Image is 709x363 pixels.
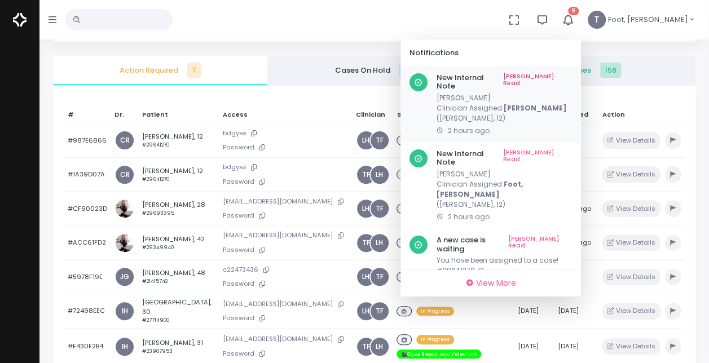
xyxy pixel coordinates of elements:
[437,73,572,91] h6: New Internal Note
[371,338,389,356] a: LH
[608,14,688,25] span: Foot, [PERSON_NAME]
[223,141,349,153] p: Password
[357,234,375,252] a: TF
[568,7,579,15] span: 9
[116,268,134,286] a: JG
[504,103,567,113] b: [PERSON_NAME]
[223,312,349,324] p: Password
[64,157,111,192] td: #1A39D07A
[400,67,581,143] a: New Internal Note[PERSON_NAME] Read[PERSON_NAME] :Clinician Assigned:[PERSON_NAME]([PERSON_NAME],...
[405,275,576,292] a: View More
[64,294,111,329] td: #72498EEC
[139,97,219,123] th: Patient
[558,342,579,351] span: [DATE]
[223,278,349,290] p: Password
[111,97,139,123] th: Dr.
[139,192,219,226] td: [PERSON_NAME], 28
[139,123,219,158] td: [PERSON_NAME], 12
[371,234,389,252] a: LH
[64,97,111,123] th: #
[437,169,572,210] p: [PERSON_NAME] : ([PERSON_NAME], 12)
[437,103,572,113] p: Clinician Assigned:
[142,210,174,216] small: #29693395
[142,348,173,355] small: #23907953
[357,268,375,286] span: LH
[602,234,660,251] button: View Details
[400,229,581,295] a: A new case is waiting[PERSON_NAME] ReadYou have been assigned to a case! #29641270, 12
[223,298,349,310] p: [EMAIL_ADDRESS][DOMAIN_NAME]
[400,39,581,296] div: 9
[116,338,134,356] span: IH
[602,166,660,183] button: View Details
[223,333,349,345] p: [EMAIL_ADDRESS][DOMAIN_NAME]
[437,179,523,199] b: Foot, [PERSON_NAME]
[142,244,174,251] small: #29349940
[139,157,219,192] td: [PERSON_NAME], 12
[142,278,168,285] small: #21415742
[223,161,349,173] p: bdgyxe
[602,200,660,216] button: View Details
[64,260,111,294] td: #5978F19E
[437,255,572,276] p: You have been assigned to a case! #29641270, 12
[223,176,349,188] p: Password
[357,200,375,218] a: LH
[187,63,201,78] span: 7
[400,143,581,229] a: New Internal Note[PERSON_NAME] Read[PERSON_NAME] :Clinician Assigned:Foot, [PERSON_NAME]([PERSON_...
[558,306,579,315] span: [DATE]
[139,260,219,294] td: [PERSON_NAME], 48
[602,132,660,148] button: View Details
[508,236,572,253] a: [PERSON_NAME] Read
[116,302,134,320] span: IH
[602,338,660,355] button: View Details
[600,63,621,78] span: 156
[223,229,349,241] p: [EMAIL_ADDRESS][DOMAIN_NAME]
[223,210,349,222] p: Password
[357,131,375,149] span: LH
[448,126,490,135] span: 2 hours ago
[399,63,413,78] span: 0
[142,317,169,324] small: #27714900
[517,306,538,315] span: [DATE]
[223,348,349,360] p: Password
[139,294,219,329] td: [GEOGRAPHIC_DATA], 30
[602,269,660,285] button: View Details
[357,166,375,184] a: TF
[223,127,349,139] p: bdgyxe
[371,268,389,286] a: TF
[357,302,375,320] a: LH
[517,342,538,351] span: [DATE]
[371,166,389,184] a: LH
[116,166,134,184] a: CR
[62,65,258,76] span: Action Required
[371,200,389,218] a: TF
[223,196,349,207] p: [EMAIL_ADDRESS][DOMAIN_NAME]
[352,97,393,123] th: Clinician
[371,302,389,320] a: TF
[142,141,169,148] small: #29641270
[64,123,111,158] td: #987E6866
[409,48,558,57] h6: Notifications
[13,8,27,32] img: Logo Horizontal
[602,303,660,319] button: View Details
[400,67,581,269] div: scrollable content
[437,236,572,253] h6: A new case is waiting
[371,131,389,149] a: TF
[490,65,686,76] span: All Cases
[116,131,134,149] a: CR
[64,192,111,226] td: #CF90023D
[448,212,490,222] span: 2 hours ago
[588,11,606,29] span: T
